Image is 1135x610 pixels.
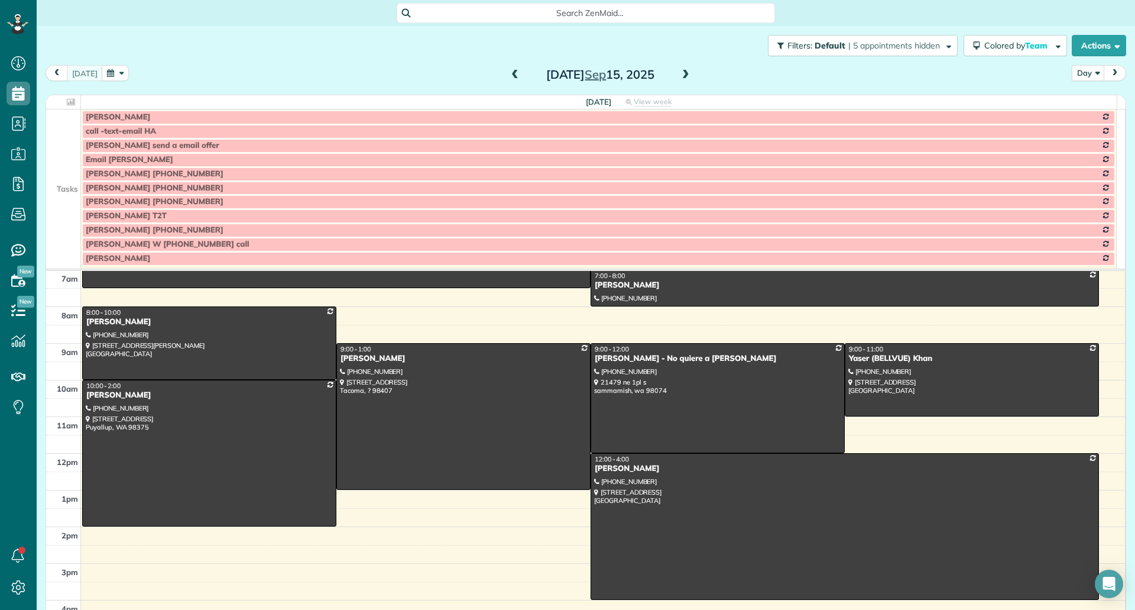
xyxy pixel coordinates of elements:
[1072,65,1105,81] button: Day
[762,35,958,56] a: Filters: Default | 5 appointments hidden
[585,67,606,82] span: Sep
[594,464,1095,474] div: [PERSON_NAME]
[17,296,34,308] span: New
[1104,65,1126,81] button: next
[849,345,883,353] span: 9:00 - 11:00
[46,65,68,81] button: prev
[768,35,958,56] button: Filters: Default | 5 appointments hidden
[86,155,173,164] span: Email [PERSON_NAME]
[526,68,674,81] h2: [DATE] 15, 2025
[17,266,34,277] span: New
[787,40,812,51] span: Filters:
[86,225,223,235] span: [PERSON_NAME] [PHONE_NUMBER]
[634,97,672,106] span: View week
[1095,570,1123,598] div: Open Intercom Messenger
[86,240,249,249] span: [PERSON_NAME] W [PHONE_NUMBER] call
[595,455,629,463] span: 12:00 - 4:00
[86,197,223,206] span: [PERSON_NAME] [PHONE_NUMBER]
[86,382,121,390] span: 10:00 - 2:00
[964,35,1067,56] button: Colored byTeam
[57,384,78,393] span: 10am
[594,354,841,364] div: [PERSON_NAME] - No quiere a [PERSON_NAME]
[848,354,1095,364] div: Yaser (BELLVUE) Khan
[586,97,611,106] span: [DATE]
[57,421,78,430] span: 11am
[57,457,78,467] span: 12pm
[1025,40,1049,51] span: Team
[61,494,78,504] span: 1pm
[86,308,121,317] span: 8:00 - 10:00
[86,141,219,150] span: [PERSON_NAME] send a email offer
[61,347,78,357] span: 9am
[86,317,333,327] div: [PERSON_NAME]
[86,211,167,221] span: [PERSON_NAME] T2T
[86,254,150,263] span: [PERSON_NAME]
[61,531,78,540] span: 2pm
[984,40,1052,51] span: Colored by
[595,345,629,353] span: 9:00 - 12:00
[595,272,625,280] span: 7:00 - 8:00
[67,65,103,81] button: [DATE]
[340,345,371,353] span: 9:00 - 1:00
[61,311,78,320] span: 8am
[594,280,1095,291] div: [PERSON_NAME]
[61,567,78,577] span: 3pm
[86,169,223,179] span: [PERSON_NAME] [PHONE_NUMBER]
[86,390,333,401] div: [PERSON_NAME]
[848,40,940,51] span: | 5 appointments hidden
[61,274,78,283] span: 7am
[340,354,587,364] div: [PERSON_NAME]
[86,127,156,136] span: call -text-email HA
[1072,35,1126,56] button: Actions
[86,112,150,122] span: [PERSON_NAME]
[86,183,223,193] span: [PERSON_NAME] [PHONE_NUMBER]
[815,40,846,51] span: Default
